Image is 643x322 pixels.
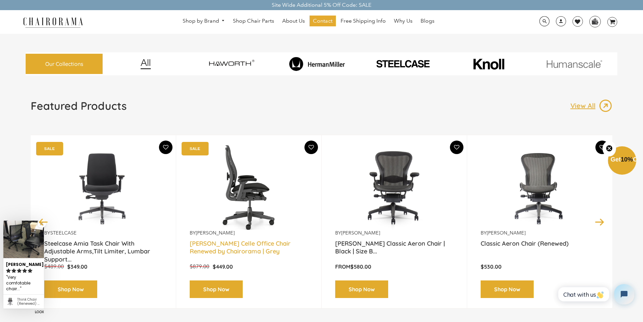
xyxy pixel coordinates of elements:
[341,18,386,25] span: Free Shipping Info
[22,268,27,273] svg: rating icon full
[481,145,599,230] a: Classic Aeron Chair (Renewed) - chairorama Classic Aeron Chair (Renewed) - chairorama
[341,230,380,236] a: [PERSON_NAME]
[44,145,162,230] a: Amia Chair by chairorama.com Renewed Amia Chair chairorama.com
[602,141,616,156] button: Close teaser
[26,54,103,74] a: Our Collections
[276,57,358,71] img: image_8_173eb7e0-7579-41b4-bc8e-4ba0b8ba93e8.png
[159,141,172,154] button: Add To Wishlist
[37,216,49,228] button: Previous
[282,18,305,25] span: About Us
[50,230,77,236] a: Steelcase
[190,54,273,74] img: image_7_14f0750b-d084-457f-979a-a1ab9f6582c4.png
[553,278,640,310] iframe: Tidio Chat
[213,263,233,270] span: $449.00
[481,263,502,270] span: $530.00
[304,141,318,154] button: Add To Wishlist
[458,58,519,70] img: image_10_1.png
[481,280,534,298] a: Shop Now
[17,268,22,273] svg: rating icon full
[233,18,274,25] span: Shop Chair Parts
[44,280,97,298] a: Shop Now
[611,156,642,163] span: Get Off
[450,141,463,154] button: Add To Wishlist
[350,263,371,270] span: $580.00
[335,263,453,270] p: From
[361,59,444,69] img: PHOTO-2024-07-09-00-53-10-removebg-preview.png
[335,145,453,230] a: Herman Miller Classic Aeron Chair | Black | Size B (Renewed) - chairorama Herman Miller Classic A...
[313,18,332,25] span: Contact
[115,16,502,28] nav: DesktopNavigation
[599,99,612,113] img: image_13.png
[481,230,599,236] p: by
[608,147,636,175] div: Get10%OffClose teaser
[190,145,308,230] img: Herman Miller Celle Office Chair Renewed by Chairorama | Grey - chairorama
[190,146,200,151] text: SALE
[570,99,612,113] a: View All
[196,230,235,236] a: [PERSON_NAME]
[335,280,388,298] a: Shop Now
[11,268,16,273] svg: rating icon full
[310,16,336,26] a: Contact
[17,298,41,306] div: Think Chair (Renewed) | Grey
[44,240,162,256] a: Steelcase Amia Task Chair With Adjustable Arms,Tilt Limiter, Lumbar Support...
[127,59,164,69] img: image_12.png
[31,99,127,118] a: Featured Products
[391,16,416,26] a: Why Us
[335,230,453,236] p: by
[621,156,633,163] span: 10%
[31,99,127,113] h1: Featured Products
[487,230,526,236] a: [PERSON_NAME]
[417,16,438,26] a: Blogs
[190,280,243,298] a: Shop Now
[44,145,162,230] img: Amia Chair by chairorama.com
[6,259,41,268] div: [PERSON_NAME]
[570,101,599,110] p: View All
[6,274,41,293] div: Very comfotable chair...
[337,16,389,26] a: Free Shipping Info
[44,146,55,151] text: SALE
[590,16,600,26] img: WhatsApp_Image_2024-07-12_at_16.23.01.webp
[44,230,162,236] p: by
[28,268,32,273] svg: rating icon full
[595,141,609,154] button: Add To Wishlist
[6,268,11,273] svg: rating icon full
[481,145,599,230] img: Classic Aeron Chair (Renewed) - chairorama
[44,263,64,270] span: $489.00
[533,60,616,68] img: image_11.png
[335,240,453,256] a: [PERSON_NAME] Classic Aeron Chair | Black | Size B...
[190,263,209,270] span: $879.00
[335,145,453,230] img: Herman Miller Classic Aeron Chair | Black | Size B (Renewed) - chairorama
[230,16,277,26] a: Shop Chair Parts
[481,240,599,256] a: Classic Aeron Chair (Renewed)
[179,16,229,26] a: Shop by Brand
[594,216,606,228] button: Next
[394,18,412,25] span: Why Us
[67,263,87,270] span: $349.00
[190,240,308,256] a: [PERSON_NAME] Celle Office Chair Renewed by Chairorama | Grey
[421,18,434,25] span: Blogs
[279,16,308,26] a: About Us
[3,221,44,258] img: Siobhan C. review of Think Chair (Renewed) | Grey
[190,145,308,230] a: Herman Miller Celle Office Chair Renewed by Chairorama | Grey - chairorama Herman Miller Celle Of...
[19,16,87,28] img: chairorama
[190,230,308,236] p: by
